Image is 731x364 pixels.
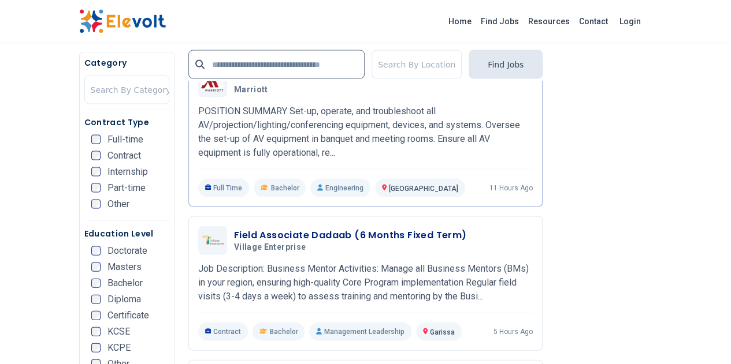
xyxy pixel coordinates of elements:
a: Resources [524,12,574,31]
a: Village EnterpriseField Associate Dadaab (6 Months Fixed Term)Village Enterprise Job Description:... [198,226,533,341]
p: 5 hours ago [493,327,533,336]
input: KCSE [91,327,101,336]
input: KCPE [91,343,101,352]
input: Full-time [91,135,101,144]
button: Find Jobs [469,50,543,79]
input: Contract [91,151,101,160]
span: Masters [107,262,142,272]
input: Masters [91,262,101,272]
input: Internship [91,167,101,177]
input: Certificate [91,311,101,320]
span: Bachelor [270,183,299,193]
span: Full-time [107,135,143,144]
span: Contract [107,151,141,160]
h3: Field Associate Dadaab (6 Months Fixed Term) [234,228,467,242]
span: Doctorate [107,246,147,256]
input: Part-time [91,183,101,193]
a: Home [444,12,476,31]
a: MarriottAudio Visual TechnicianMarriottPOSITION SUMMARY Set-up, operate, and troubleshoot all AV/... [198,69,533,197]
p: Full Time [198,179,250,197]
span: KCPE [107,343,131,352]
input: Bachelor [91,279,101,288]
span: Certificate [107,311,149,320]
a: Find Jobs [476,12,524,31]
img: Village Enterprise [201,235,224,246]
span: Diploma [107,295,141,304]
span: Other [107,200,129,209]
span: Bachelor [107,279,143,288]
p: Management Leadership [309,322,411,341]
span: Marriott [234,85,268,95]
span: Part-time [107,183,146,193]
p: Contract [198,322,248,341]
span: Garissa [430,328,455,336]
input: Diploma [91,295,101,304]
h5: Category [84,57,169,69]
p: POSITION SUMMARY Set-up, operate, and troubleshoot all AV/projection/lighting/conferencing equipm... [198,104,533,160]
img: Marriott [201,74,224,92]
p: Engineering [310,179,370,197]
p: 11 hours ago [489,183,533,193]
img: Elevolt [79,9,166,33]
a: Contact [574,12,613,31]
h5: Contract Type [84,117,169,128]
input: Other [91,200,101,209]
iframe: Chat Widget [673,309,731,364]
span: Village Enterprise [234,242,306,253]
span: Internship [107,167,148,177]
a: Login [613,10,648,33]
h5: Education Level [84,228,169,239]
span: KCSE [107,327,130,336]
input: Doctorate [91,246,101,256]
p: Job Description: Business Mentor Activities: Manage all Business Mentors (BMs) in your region, en... [198,262,533,303]
span: Bachelor [269,327,298,336]
span: [GEOGRAPHIC_DATA] [389,185,458,193]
